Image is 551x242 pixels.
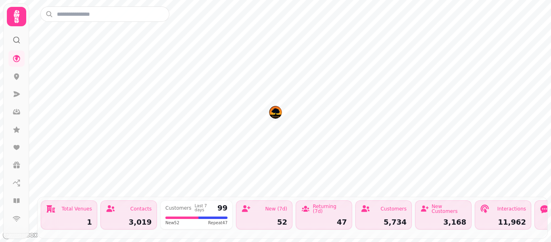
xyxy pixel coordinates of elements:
div: 11,962 [480,219,526,226]
div: Total Venues [62,206,92,211]
button: The Rising Sun [269,106,282,119]
div: 47 [301,219,347,226]
div: Interactions [497,206,526,211]
div: 99 [217,204,227,212]
div: 3,019 [106,219,152,226]
div: 1 [46,219,92,226]
div: Contacts [130,206,152,211]
div: 52 [241,219,287,226]
div: Customers [165,206,192,210]
div: New (7d) [265,206,287,211]
div: New Customers [432,204,466,214]
span: Repeat 47 [208,220,227,226]
span: New 52 [165,220,179,226]
div: 5,734 [361,219,407,226]
div: Map marker [269,106,282,121]
div: 3,168 [420,219,466,226]
a: Mapbox logo [2,230,38,240]
div: Last 7 days [195,204,214,212]
div: Returning (7d) [313,204,347,214]
div: Customers [380,206,407,211]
